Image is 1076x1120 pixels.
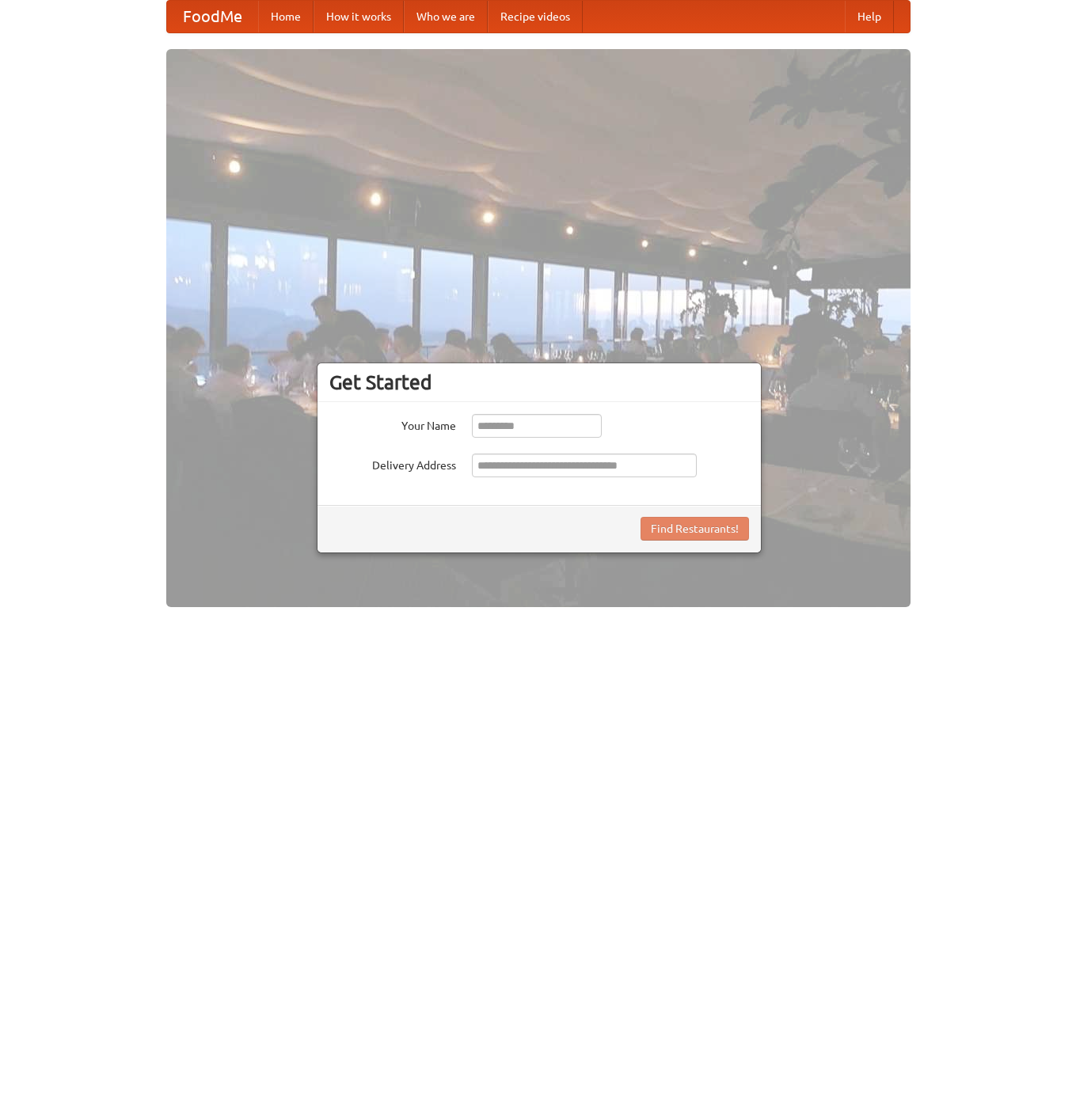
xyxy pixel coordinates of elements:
[258,1,314,32] a: Home
[845,1,894,32] a: Help
[641,517,749,541] button: Find Restaurants!
[314,1,404,32] a: How it works
[329,370,749,394] h3: Get Started
[488,1,583,32] a: Recipe videos
[404,1,488,32] a: Who we are
[329,454,456,473] label: Delivery Address
[329,414,456,434] label: Your Name
[167,1,258,32] a: FoodMe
